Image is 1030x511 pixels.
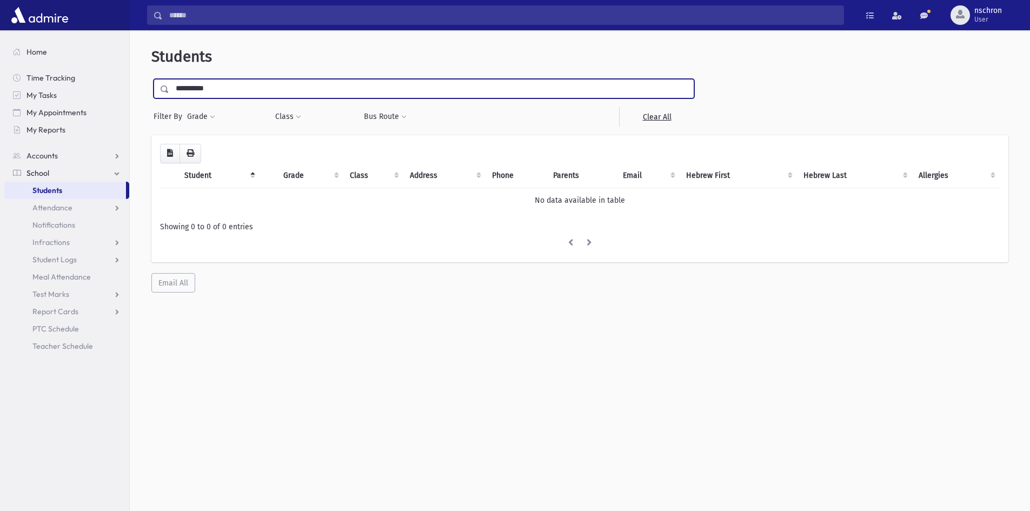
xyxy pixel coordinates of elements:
[4,251,129,268] a: Student Logs
[32,272,91,282] span: Meal Attendance
[32,185,62,195] span: Students
[974,15,1002,24] span: User
[4,234,129,251] a: Infractions
[4,337,129,355] a: Teacher Schedule
[187,107,216,127] button: Grade
[547,163,616,188] th: Parents
[163,5,843,25] input: Search
[32,220,75,230] span: Notifications
[343,163,404,188] th: Class: activate to sort column ascending
[26,90,57,100] span: My Tasks
[403,163,486,188] th: Address: activate to sort column ascending
[160,188,1000,213] td: No data available in table
[4,303,129,320] a: Report Cards
[26,47,47,57] span: Home
[26,151,58,161] span: Accounts
[32,237,70,247] span: Infractions
[974,6,1002,15] span: nschron
[151,48,212,65] span: Students
[4,286,129,303] a: Test Marks
[4,164,129,182] a: School
[32,324,79,334] span: PTC Schedule
[180,144,201,163] button: Print
[619,107,694,127] a: Clear All
[9,4,71,26] img: AdmirePro
[363,107,407,127] button: Bus Route
[26,108,87,117] span: My Appointments
[4,104,129,121] a: My Appointments
[151,273,195,293] button: Email All
[26,73,75,83] span: Time Tracking
[4,147,129,164] a: Accounts
[4,216,129,234] a: Notifications
[32,307,78,316] span: Report Cards
[32,289,69,299] span: Test Marks
[32,341,93,351] span: Teacher Schedule
[154,111,187,122] span: Filter By
[4,121,129,138] a: My Reports
[178,163,260,188] th: Student: activate to sort column descending
[4,43,129,61] a: Home
[616,163,680,188] th: Email: activate to sort column ascending
[26,168,49,178] span: School
[4,182,126,199] a: Students
[4,199,129,216] a: Attendance
[160,144,180,163] button: CSV
[4,69,129,87] a: Time Tracking
[4,87,129,104] a: My Tasks
[275,107,302,127] button: Class
[4,320,129,337] a: PTC Schedule
[912,163,1000,188] th: Allergies: activate to sort column ascending
[26,125,65,135] span: My Reports
[32,203,72,213] span: Attendance
[277,163,343,188] th: Grade: activate to sort column ascending
[4,268,129,286] a: Meal Attendance
[680,163,796,188] th: Hebrew First: activate to sort column ascending
[486,163,547,188] th: Phone
[160,221,1000,233] div: Showing 0 to 0 of 0 entries
[797,163,913,188] th: Hebrew Last: activate to sort column ascending
[32,255,77,264] span: Student Logs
